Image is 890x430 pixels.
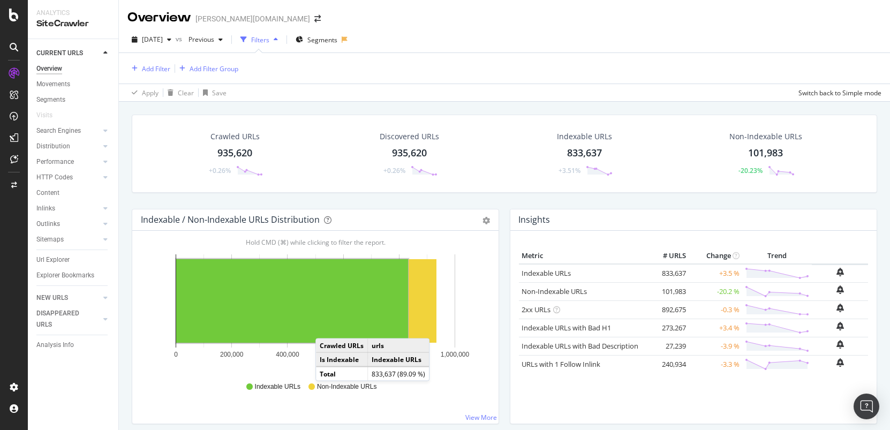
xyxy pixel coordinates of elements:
[36,110,63,121] a: Visits
[646,248,689,264] th: # URLS
[36,218,60,230] div: Outlinks
[210,131,260,142] div: Crawled URLs
[36,203,55,214] div: Inlinks
[127,84,159,101] button: Apply
[519,248,646,264] th: Metric
[738,166,763,175] div: -20.23%
[36,48,83,59] div: CURRENT URLS
[465,413,497,422] a: View More
[689,337,742,355] td: -3.9 %
[854,394,879,419] div: Open Intercom Messenger
[689,355,742,373] td: -3.3 %
[36,79,111,90] a: Movements
[276,351,299,358] text: 400,000
[383,166,405,175] div: +0.26%
[184,31,227,48] button: Previous
[646,282,689,300] td: 101,983
[368,339,429,353] td: urls
[567,146,602,160] div: 833,637
[184,35,214,44] span: Previous
[522,359,600,369] a: URLs with 1 Follow Inlink
[368,367,429,381] td: 833,637 (89.09 %)
[36,48,100,59] a: CURRENT URLS
[176,34,184,43] span: vs
[314,15,321,22] div: arrow-right-arrow-left
[142,64,170,73] div: Add Filter
[316,367,368,381] td: Total
[195,13,310,24] div: [PERSON_NAME][DOMAIN_NAME]
[175,62,238,75] button: Add Filter Group
[729,131,802,142] div: Non-Indexable URLs
[836,268,844,276] div: bell-plus
[522,341,638,351] a: Indexable URLs with Bad Description
[36,187,59,199] div: Content
[36,187,111,199] a: Content
[36,340,111,351] a: Analysis Info
[646,319,689,337] td: 273,267
[316,352,368,367] td: Is Indexable
[127,31,176,48] button: [DATE]
[36,308,90,330] div: DISAPPEARED URLS
[559,166,580,175] div: +3.51%
[190,64,238,73] div: Add Filter Group
[482,217,490,224] div: gear
[36,156,74,168] div: Performance
[36,79,70,90] div: Movements
[209,166,231,175] div: +0.26%
[36,141,100,152] a: Distribution
[36,340,74,351] div: Analysis Info
[36,234,100,245] a: Sitemaps
[441,351,470,358] text: 1,000,000
[522,305,550,314] a: 2xx URLs
[36,254,111,266] a: Url Explorer
[141,248,491,372] svg: A chart.
[127,62,170,75] button: Add Filter
[217,146,252,160] div: 935,620
[36,254,70,266] div: Url Explorer
[36,94,111,105] a: Segments
[794,84,881,101] button: Switch back to Simple mode
[836,340,844,349] div: bell-plus
[251,35,269,44] div: Filters
[36,94,65,105] div: Segments
[36,9,110,18] div: Analytics
[142,35,163,44] span: 2025 Apr. 14th
[36,234,64,245] div: Sitemaps
[36,218,100,230] a: Outlinks
[36,18,110,30] div: SiteCrawler
[142,88,159,97] div: Apply
[836,358,844,367] div: bell-plus
[36,203,100,214] a: Inlinks
[742,248,812,264] th: Trend
[36,270,111,281] a: Explorer Bookmarks
[689,248,742,264] th: Change
[646,264,689,283] td: 833,637
[236,31,282,48] button: Filters
[36,141,70,152] div: Distribution
[518,213,550,227] h4: Insights
[307,35,337,44] span: Segments
[836,322,844,330] div: bell-plus
[368,352,429,367] td: Indexable URLs
[36,125,81,137] div: Search Engines
[689,300,742,319] td: -0.3 %
[798,88,881,97] div: Switch back to Simple mode
[317,382,376,391] span: Non-Indexable URLs
[141,214,320,225] div: Indexable / Non-Indexable URLs Distribution
[36,63,62,74] div: Overview
[689,264,742,283] td: +3.5 %
[836,285,844,294] div: bell-plus
[392,146,427,160] div: 935,620
[36,172,73,183] div: HTTP Codes
[689,282,742,300] td: -20.2 %
[127,9,191,27] div: Overview
[36,308,100,330] a: DISAPPEARED URLS
[522,268,571,278] a: Indexable URLs
[178,88,194,97] div: Clear
[255,382,300,391] span: Indexable URLs
[36,156,100,168] a: Performance
[36,270,94,281] div: Explorer Bookmarks
[291,31,342,48] button: Segments
[220,351,244,358] text: 200,000
[748,146,783,160] div: 101,983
